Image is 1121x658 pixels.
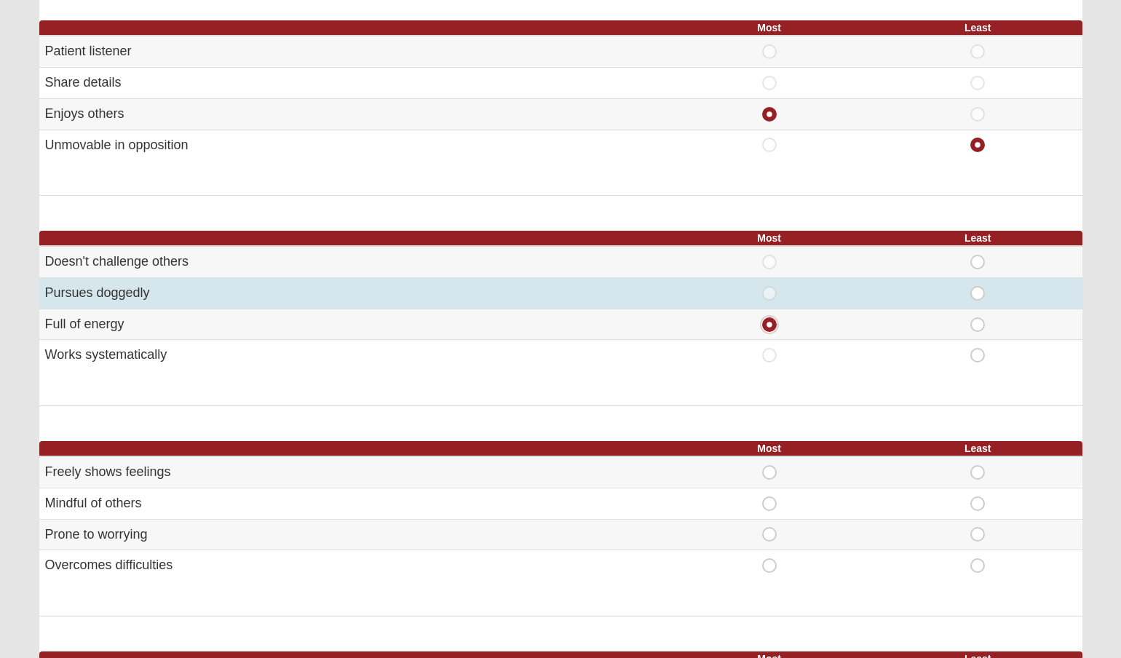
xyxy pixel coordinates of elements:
[39,246,665,277] td: Doesn't challenge others
[665,231,874,246] th: Most
[39,36,665,67] td: Patient listener
[665,20,874,36] th: Most
[39,98,665,130] td: Enjoys others
[39,277,665,309] td: Pursues doggedly
[874,20,1082,36] th: Least
[39,130,665,160] td: Unmovable in opposition
[665,441,874,456] th: Most
[39,488,665,519] td: Mindful of others
[39,519,665,550] td: Prone to worrying
[39,340,665,370] td: Works systematically
[39,456,665,488] td: Freely shows feelings
[39,309,665,340] td: Full of energy
[874,231,1082,246] th: Least
[39,68,665,99] td: Share details
[39,550,665,581] td: Overcomes difficulties
[874,441,1082,456] th: Least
